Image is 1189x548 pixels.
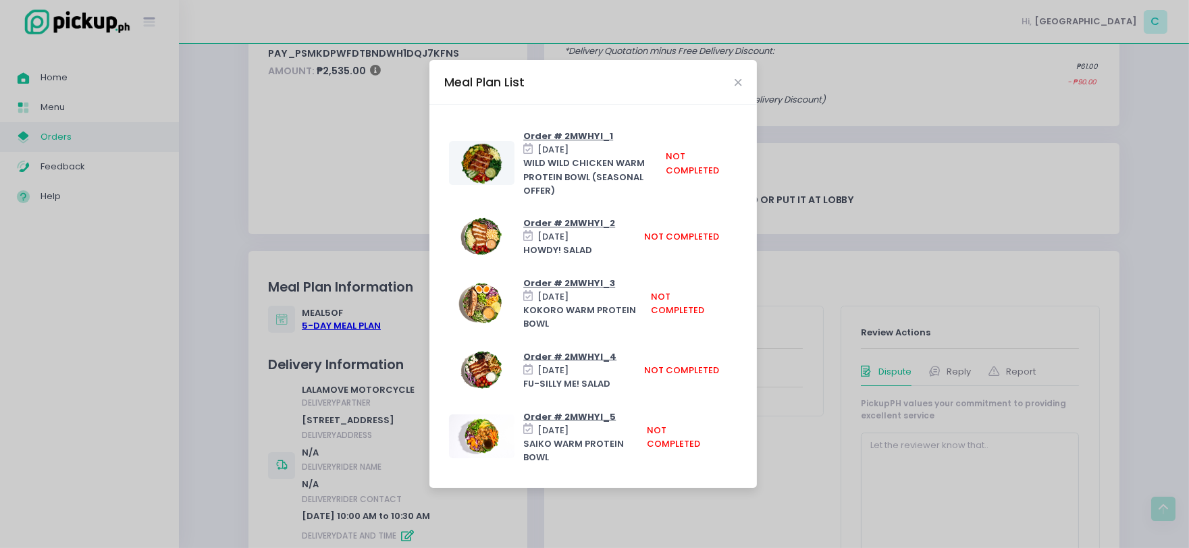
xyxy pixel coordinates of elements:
[523,410,616,422] a: Order # 2MWHYI_5
[644,364,719,377] span: not completed
[647,423,700,449] span: not completed
[537,423,569,436] span: [DATE]
[523,276,615,289] a: Order # 2MWHYI_3
[735,79,741,86] button: Close
[537,143,569,156] span: [DATE]
[651,290,704,317] span: not completed
[523,157,645,196] span: WILD WILD CHICKEN WARM PROTEIN BOWL (SEASONAL OFFER)
[537,364,569,377] span: [DATE]
[523,130,613,142] span: Order # 2MWHYI_1
[537,290,569,303] span: [DATE]
[666,150,719,176] span: not completed
[444,74,525,91] div: Meal Plan List
[523,304,636,330] span: KOKORO WARM PROTEIN BOWL
[523,244,592,256] span: HOWDY! SALAD
[644,230,719,243] span: not completed
[523,350,616,362] a: Order # 2MWHYI_4
[523,377,610,390] span: FU-SILLY ME! SALAD
[523,437,624,463] span: SAIKO WARM PROTEIN BOWL
[523,216,615,229] a: Order # 2MWHYI_2
[523,277,615,290] span: Order # 2MWHYI_3
[537,230,569,243] span: [DATE]
[523,217,615,229] span: Order # 2MWHYI_2
[523,129,613,142] a: Order # 2MWHYI_1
